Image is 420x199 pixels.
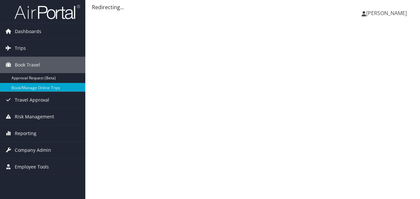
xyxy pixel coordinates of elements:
[15,125,36,142] span: Reporting
[15,40,26,56] span: Trips
[15,23,41,40] span: Dashboards
[92,3,413,11] div: Redirecting...
[14,4,80,20] img: airportal-logo.png
[15,109,54,125] span: Risk Management
[15,159,49,175] span: Employee Tools
[362,3,413,23] a: [PERSON_NAME]
[366,10,407,17] span: [PERSON_NAME]
[15,142,51,158] span: Company Admin
[15,57,40,73] span: Book Travel
[15,92,49,108] span: Travel Approval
